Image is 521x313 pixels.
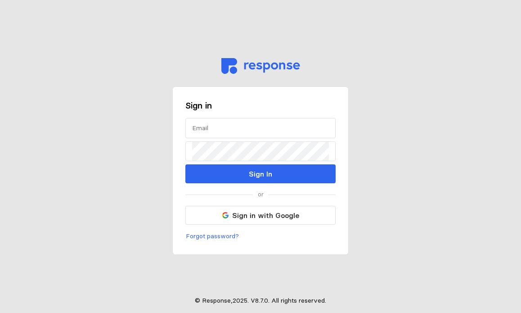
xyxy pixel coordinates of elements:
p: Forgot password? [186,231,239,241]
p: or [258,190,264,200]
button: Forgot password? [185,231,239,242]
img: svg%3e [222,212,229,218]
button: Sign In [185,164,336,183]
img: svg%3e [221,58,300,74]
input: Email [192,118,329,138]
p: Sign in with Google [232,210,299,221]
h3: Sign in [185,100,336,112]
p: Sign In [249,168,272,180]
button: Sign in with Google [185,206,336,225]
p: © Response, 2025 . V 8.7.0 . All rights reserved. [195,296,326,306]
